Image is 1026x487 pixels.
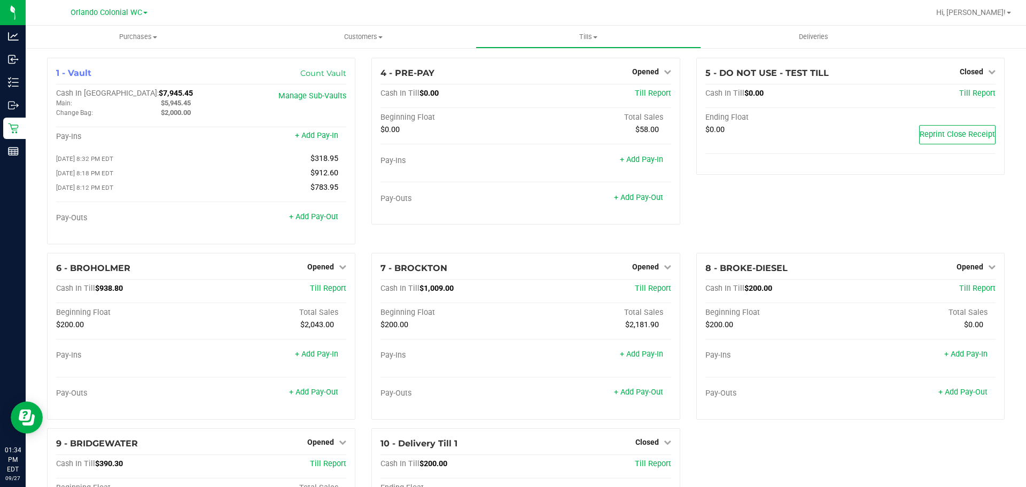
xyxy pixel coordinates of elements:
[56,132,201,142] div: Pay-Ins
[310,183,338,192] span: $783.95
[251,32,475,42] span: Customers
[938,388,988,397] a: + Add Pay-Out
[476,26,701,48] a: Tills
[380,113,526,122] div: Beginning Float
[295,131,338,140] a: + Add Pay-In
[56,99,72,107] span: Main:
[95,459,123,468] span: $390.30
[936,8,1006,17] span: Hi, [PERSON_NAME]!
[56,169,113,177] span: [DATE] 8:18 PM EDT
[380,194,526,204] div: Pay-Outs
[959,284,996,293] a: Till Report
[476,32,700,42] span: Tills
[705,351,851,360] div: Pay-Ins
[944,350,988,359] a: + Add Pay-In
[310,459,346,468] span: Till Report
[300,320,334,329] span: $2,043.00
[310,168,338,177] span: $912.60
[5,474,21,482] p: 09/27
[959,89,996,98] a: Till Report
[705,89,744,98] span: Cash In Till
[56,459,95,468] span: Cash In Till
[380,459,419,468] span: Cash In Till
[744,89,764,98] span: $0.00
[380,89,419,98] span: Cash In Till
[159,89,193,98] span: $7,945.45
[526,113,671,122] div: Total Sales
[56,308,201,318] div: Beginning Float
[380,308,526,318] div: Beginning Float
[56,68,91,78] span: 1 - Vault
[380,125,400,134] span: $0.00
[8,123,19,134] inline-svg: Retail
[964,320,983,329] span: $0.00
[635,284,671,293] a: Till Report
[850,308,996,318] div: Total Sales
[8,100,19,111] inline-svg: Outbound
[632,262,659,271] span: Opened
[11,401,43,434] iframe: Resource center
[635,125,659,134] span: $58.00
[380,68,434,78] span: 4 - PRE-PAY
[960,67,983,76] span: Closed
[56,320,84,329] span: $200.00
[705,125,725,134] span: $0.00
[56,213,201,223] div: Pay-Outs
[957,262,983,271] span: Opened
[56,351,201,360] div: Pay-Ins
[744,284,772,293] span: $200.00
[620,155,663,164] a: + Add Pay-In
[380,351,526,360] div: Pay-Ins
[635,89,671,98] a: Till Report
[705,113,851,122] div: Ending Float
[26,26,251,48] a: Purchases
[56,389,201,398] div: Pay-Outs
[380,156,526,166] div: Pay-Ins
[705,320,733,329] span: $200.00
[380,284,419,293] span: Cash In Till
[95,284,123,293] span: $938.80
[5,445,21,474] p: 01:34 PM EDT
[419,89,439,98] span: $0.00
[161,99,191,107] span: $5,945.45
[56,89,159,98] span: Cash In [GEOGRAPHIC_DATA]:
[307,262,334,271] span: Opened
[635,438,659,446] span: Closed
[919,125,996,144] button: Reprint Close Receipt
[251,26,476,48] a: Customers
[526,308,671,318] div: Total Sales
[705,68,829,78] span: 5 - DO NOT USE - TEST TILL
[419,459,447,468] span: $200.00
[310,154,338,163] span: $318.95
[8,146,19,157] inline-svg: Reports
[8,77,19,88] inline-svg: Inventory
[380,438,457,449] span: 10 - Delivery Till 1
[295,350,338,359] a: + Add Pay-In
[56,184,113,191] span: [DATE] 8:12 PM EDT
[289,388,338,397] a: + Add Pay-Out
[300,68,346,78] a: Count Vault
[56,263,130,273] span: 6 - BROHOLMER
[380,389,526,398] div: Pay-Outs
[310,284,346,293] a: Till Report
[614,388,663,397] a: + Add Pay-Out
[161,109,191,117] span: $2,000.00
[71,8,142,17] span: Orlando Colonial WC
[201,308,347,318] div: Total Sales
[614,193,663,202] a: + Add Pay-Out
[419,284,454,293] span: $1,009.00
[8,54,19,65] inline-svg: Inbound
[920,130,995,139] span: Reprint Close Receipt
[307,438,334,446] span: Opened
[625,320,659,329] span: $2,181.90
[380,263,447,273] span: 7 - BROCKTON
[705,389,851,398] div: Pay-Outs
[620,350,663,359] a: + Add Pay-In
[26,32,251,42] span: Purchases
[705,284,744,293] span: Cash In Till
